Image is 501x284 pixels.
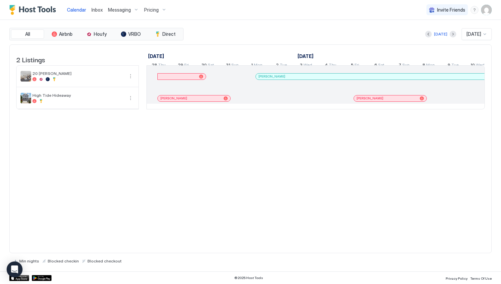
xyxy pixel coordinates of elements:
[422,62,425,69] span: 8
[329,62,336,69] span: Thu
[91,7,103,13] span: Inbox
[108,7,131,13] span: Messaging
[250,61,264,71] a: September 1, 2025
[397,61,411,71] a: September 7, 2025
[258,74,285,79] span: [PERSON_NAME]
[476,62,484,69] span: Wed
[471,6,478,14] div: menu
[11,29,44,39] button: All
[349,61,361,71] a: September 5, 2025
[127,94,135,102] div: menu
[45,29,79,39] button: Airbnb
[152,62,157,69] span: 28
[144,7,159,13] span: Pricing
[127,72,135,80] div: menu
[373,61,386,71] a: September 6, 2025
[433,30,448,38] button: [DATE]
[378,62,384,69] span: Sat
[7,261,23,277] div: Open Intercom Messenger
[21,71,31,82] div: listing image
[128,31,141,37] span: VRBO
[19,258,39,263] span: Min nights
[296,51,315,61] a: September 1, 2025
[67,7,86,13] span: Calendar
[48,258,79,263] span: Blocked checkin
[446,274,468,281] a: Privacy Policy
[16,54,45,64] span: 2 Listings
[9,275,29,281] a: App Store
[300,62,303,69] span: 3
[471,62,475,69] span: 10
[184,62,189,69] span: Fri
[176,61,191,71] a: August 29, 2025
[469,61,486,71] a: September 10, 2025
[434,31,447,37] div: [DATE]
[208,62,214,69] span: Sat
[127,94,135,102] button: More options
[9,28,184,40] div: tab-group
[59,31,73,37] span: Airbnb
[426,62,435,69] span: Mon
[425,31,432,37] button: Previous month
[149,29,182,39] button: Direct
[481,5,492,15] div: User profile
[150,61,167,71] a: August 28, 2025
[374,62,377,69] span: 6
[421,61,436,71] a: September 8, 2025
[25,31,30,37] span: All
[67,6,86,13] a: Calendar
[276,62,279,69] span: 2
[160,96,187,100] span: [PERSON_NAME]
[251,62,253,69] span: 1
[274,61,289,71] a: September 2, 2025
[178,62,183,69] span: 29
[355,62,359,69] span: Fri
[323,61,338,71] a: September 4, 2025
[158,62,166,69] span: Thu
[467,31,481,37] span: [DATE]
[87,258,122,263] span: Blocked checkout
[127,72,135,80] button: More options
[254,62,262,69] span: Mon
[399,62,401,69] span: 7
[94,31,107,37] span: Houfy
[325,62,328,69] span: 4
[200,61,216,71] a: August 30, 2025
[470,274,492,281] a: Terms Of Use
[162,31,176,37] span: Direct
[298,61,314,71] a: September 3, 2025
[448,62,450,69] span: 9
[357,96,383,100] span: [PERSON_NAME]
[9,5,59,15] a: Host Tools Logo
[32,71,124,76] span: 20 [PERSON_NAME]
[201,62,207,69] span: 30
[91,6,103,13] a: Inbox
[231,62,239,69] span: Sun
[21,93,31,103] div: listing image
[226,62,230,69] span: 31
[280,62,287,69] span: Tue
[224,61,240,71] a: August 31, 2025
[32,93,124,98] span: High Tide Hideaway
[470,276,492,280] span: Terms Of Use
[146,51,166,61] a: August 28, 2025
[351,62,354,69] span: 5
[446,61,460,71] a: September 9, 2025
[450,31,456,37] button: Next month
[114,29,147,39] button: VRBO
[446,276,468,280] span: Privacy Policy
[451,62,459,69] span: Tue
[437,7,465,13] span: Invite Friends
[402,62,410,69] span: Sun
[32,275,52,281] a: Google Play Store
[80,29,113,39] button: Houfy
[234,276,263,280] span: © 2025 Host Tools
[304,62,312,69] span: Wed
